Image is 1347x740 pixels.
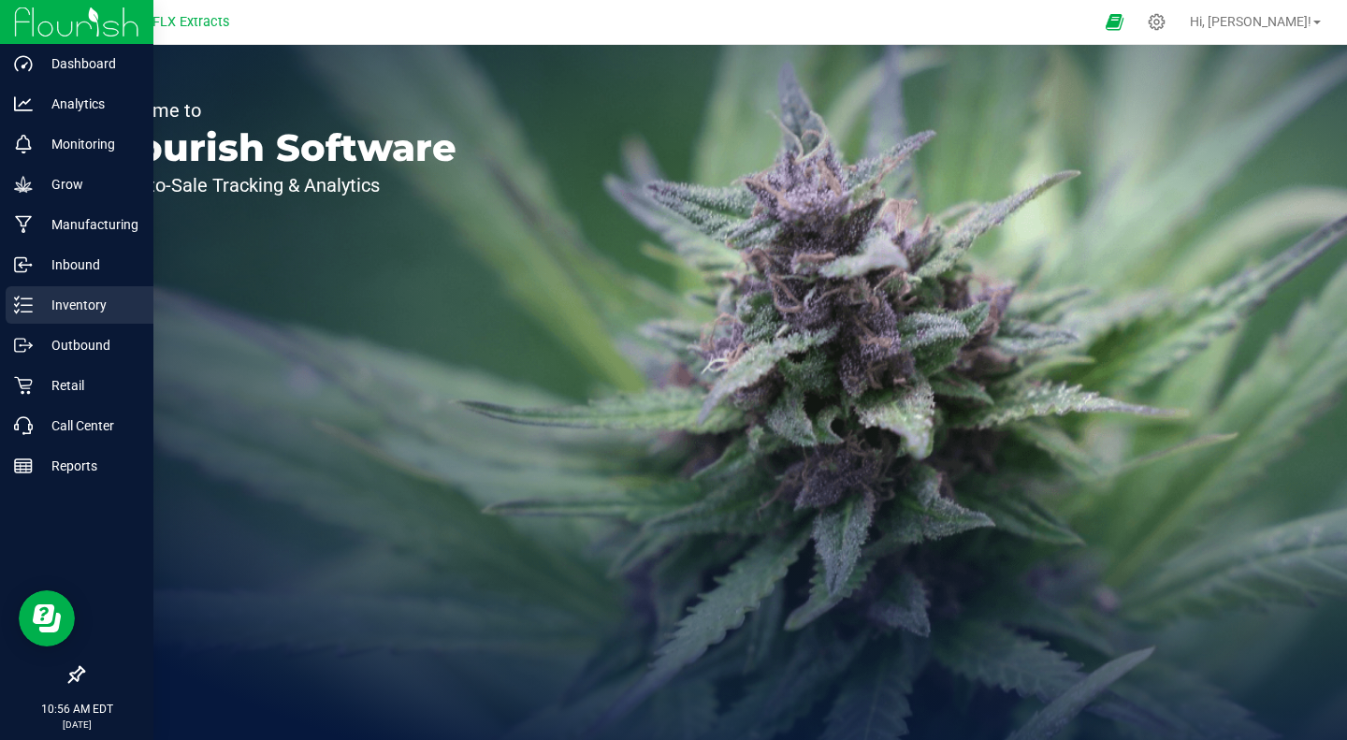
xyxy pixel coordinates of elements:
[14,135,33,153] inline-svg: Monitoring
[8,718,145,732] p: [DATE]
[14,416,33,435] inline-svg: Call Center
[14,175,33,194] inline-svg: Grow
[33,294,145,316] p: Inventory
[14,336,33,355] inline-svg: Outbound
[8,701,145,718] p: 10:56 AM EDT
[33,213,145,236] p: Manufacturing
[14,54,33,73] inline-svg: Dashboard
[14,215,33,234] inline-svg: Manufacturing
[152,14,229,30] span: FLX Extracts
[33,334,145,356] p: Outbound
[101,176,456,195] p: Seed-to-Sale Tracking & Analytics
[101,101,456,120] p: Welcome to
[1145,13,1168,31] div: Manage settings
[33,374,145,397] p: Retail
[19,590,75,646] iframe: Resource center
[14,255,33,274] inline-svg: Inbound
[33,93,145,115] p: Analytics
[33,254,145,276] p: Inbound
[1094,4,1136,40] span: Open Ecommerce Menu
[33,133,145,155] p: Monitoring
[14,94,33,113] inline-svg: Analytics
[14,457,33,475] inline-svg: Reports
[101,129,456,167] p: Flourish Software
[14,376,33,395] inline-svg: Retail
[33,414,145,437] p: Call Center
[33,455,145,477] p: Reports
[14,296,33,314] inline-svg: Inventory
[33,173,145,196] p: Grow
[33,52,145,75] p: Dashboard
[1190,14,1311,29] span: Hi, [PERSON_NAME]!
